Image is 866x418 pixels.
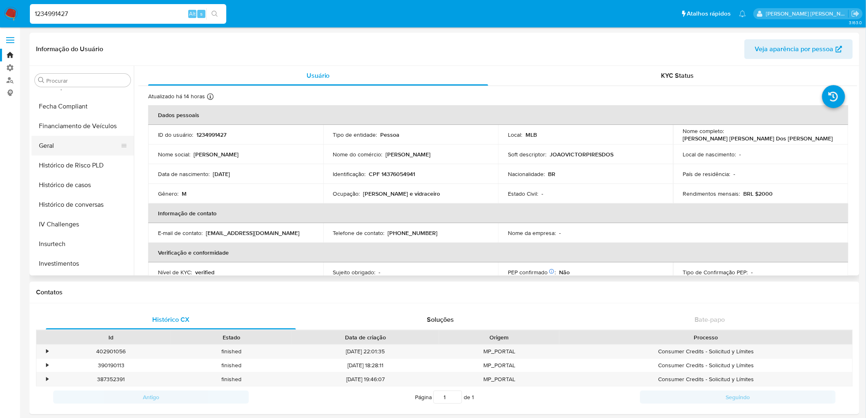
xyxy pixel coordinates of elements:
[388,229,438,237] p: [PHONE_NUMBER]
[32,175,134,195] button: Histórico de casos
[559,345,852,358] div: Consumer Credits - Solicitud y Límites
[683,190,740,197] p: Rendimentos mensais :
[683,269,748,276] p: Tipo de Confirmação PEP :
[333,269,376,276] p: Sujeito obrigado :
[333,170,366,178] p: Identificação :
[206,229,300,237] p: [EMAIL_ADDRESS][DOMAIN_NAME]
[508,170,545,178] p: Nacionalidade :
[148,105,848,125] th: Dados pessoais
[46,348,48,355] div: •
[381,131,400,138] p: Pessoa
[148,93,205,100] p: Atualizado há 14 horas
[56,333,165,341] div: Id
[363,190,440,197] p: [PERSON_NAME] e vidraceiro
[32,273,134,293] button: Items
[32,254,134,273] button: Investimentos
[158,229,203,237] p: E-mail de contato :
[755,39,834,59] span: Veja aparência por pessoa
[379,269,381,276] p: -
[445,333,554,341] div: Origem
[333,229,385,237] p: Telefone de contato :
[46,362,48,369] div: •
[53,391,249,404] button: Antigo
[508,131,522,138] p: Local :
[508,269,556,276] p: PEP confirmado :
[739,10,746,17] a: Notificações
[32,156,134,175] button: Histórico de Risco PLD
[439,345,559,358] div: MP_PORTAL
[297,333,433,341] div: Data de criação
[177,333,286,341] div: Estado
[525,131,537,138] p: MLB
[195,269,214,276] p: verified
[751,269,753,276] p: -
[687,9,731,18] span: Atalhos rápidos
[51,359,171,372] div: 390190113
[508,190,538,197] p: Estado Civil :
[386,151,431,158] p: [PERSON_NAME]
[559,359,852,372] div: Consumer Credits - Solicitud y Límites
[683,135,833,142] p: [PERSON_NAME] [PERSON_NAME] Dos [PERSON_NAME]
[158,170,210,178] p: Data de nascimento :
[32,136,127,156] button: Geral
[333,131,377,138] p: Tipo de entidade :
[51,345,171,358] div: 402901056
[744,190,773,197] p: BRL $2000
[439,359,559,372] div: MP_PORTAL
[32,215,134,234] button: IV Challenges
[851,9,860,18] a: Sair
[152,315,189,324] span: Histórico CX
[158,190,178,197] p: Gênero :
[182,190,187,197] p: M
[683,170,731,178] p: País de residência :
[171,345,291,358] div: finished
[38,77,45,84] button: Procurar
[189,10,196,18] span: Alt
[333,151,383,158] p: Nome do comércio :
[541,190,543,197] p: -
[472,393,474,401] span: 1
[508,229,556,237] p: Nome da empresa :
[46,77,127,84] input: Procurar
[30,9,226,19] input: Pesquise usuários ou casos...
[148,243,848,262] th: Verificação e conformidade
[46,375,48,383] div: •
[565,333,847,341] div: Processo
[213,170,230,178] p: [DATE]
[559,373,852,386] div: Consumer Credits - Solicitud y Límites
[415,391,474,404] span: Página de
[196,131,226,138] p: 1234991427
[427,315,454,324] span: Soluções
[158,131,193,138] p: ID do usuário :
[36,288,853,296] h1: Contatos
[291,345,439,358] div: [DATE] 22:01:35
[158,151,190,158] p: Nome social :
[550,151,613,158] p: JOAOVICTORPIRESDOS
[200,10,203,18] span: s
[508,151,546,158] p: Soft descriptor :
[548,170,555,178] p: BR
[32,234,134,254] button: Insurtech
[683,151,736,158] p: Local de nascimento :
[171,359,291,372] div: finished
[171,373,291,386] div: finished
[559,269,570,276] p: Não
[734,170,735,178] p: -
[640,391,836,404] button: Seguindo
[740,151,741,158] p: -
[333,190,360,197] p: Ocupação :
[307,71,330,80] span: Usuário
[766,10,849,18] p: marcos.ferreira@mercadopago.com.br
[158,269,192,276] p: Nível de KYC :
[32,116,134,136] button: Financiamento de Veículos
[51,373,171,386] div: 387352391
[291,359,439,372] div: [DATE] 18:28:11
[369,170,415,178] p: CPF 14376054941
[695,315,725,324] span: Bate-papo
[439,373,559,386] div: MP_PORTAL
[683,127,724,135] p: Nome completo :
[206,8,223,20] button: search-icon
[661,71,694,80] span: KYC Status
[32,195,134,215] button: Histórico de conversas
[744,39,853,59] button: Veja aparência por pessoa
